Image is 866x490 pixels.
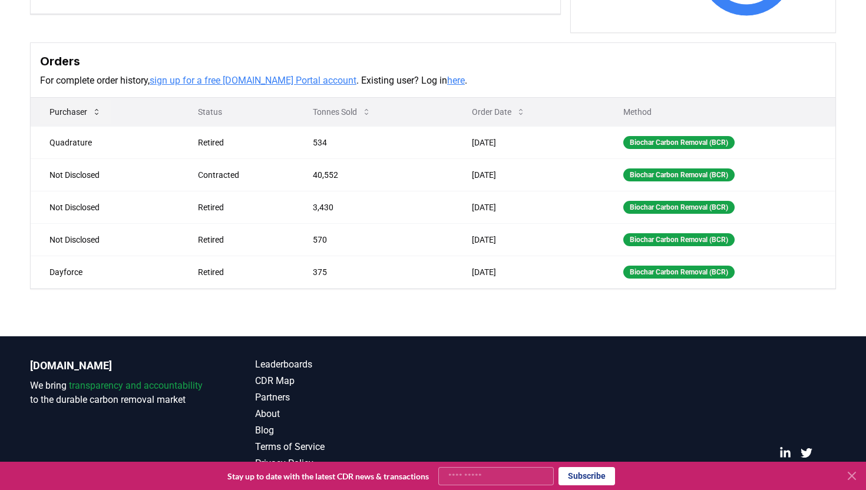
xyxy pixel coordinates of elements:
p: Method [614,106,826,118]
div: Retired [198,266,285,278]
a: Leaderboards [255,357,433,372]
div: Biochar Carbon Removal (BCR) [623,266,735,279]
a: LinkedIn [779,447,791,459]
p: For complete order history, . Existing user? Log in . [40,74,826,88]
td: [DATE] [453,256,604,288]
td: 534 [294,126,453,158]
a: Blog [255,423,433,438]
a: Terms of Service [255,440,433,454]
button: Purchaser [40,100,111,124]
div: Retired [198,137,285,148]
p: Status [189,106,285,118]
p: [DOMAIN_NAME] [30,357,208,374]
td: Not Disclosed [31,158,179,191]
td: Not Disclosed [31,223,179,256]
td: [DATE] [453,223,604,256]
a: About [255,407,433,421]
div: Biochar Carbon Removal (BCR) [623,233,735,246]
span: transparency and accountability [69,380,203,391]
td: 375 [294,256,453,288]
p: We bring to the durable carbon removal market [30,379,208,407]
h3: Orders [40,52,826,70]
a: Twitter [801,447,812,459]
button: Order Date [462,100,535,124]
button: Tonnes Sold [303,100,381,124]
td: 40,552 [294,158,453,191]
a: here [447,75,465,86]
a: Privacy Policy [255,456,433,471]
td: Dayforce [31,256,179,288]
td: Not Disclosed [31,191,179,223]
div: Retired [198,201,285,213]
a: CDR Map [255,374,433,388]
div: Retired [198,234,285,246]
td: [DATE] [453,158,604,191]
td: 570 [294,223,453,256]
td: [DATE] [453,126,604,158]
td: 3,430 [294,191,453,223]
div: Contracted [198,169,285,181]
a: sign up for a free [DOMAIN_NAME] Portal account [150,75,356,86]
td: Quadrature [31,126,179,158]
td: [DATE] [453,191,604,223]
div: Biochar Carbon Removal (BCR) [623,168,735,181]
div: Biochar Carbon Removal (BCR) [623,201,735,214]
div: Biochar Carbon Removal (BCR) [623,136,735,149]
a: Partners [255,390,433,405]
